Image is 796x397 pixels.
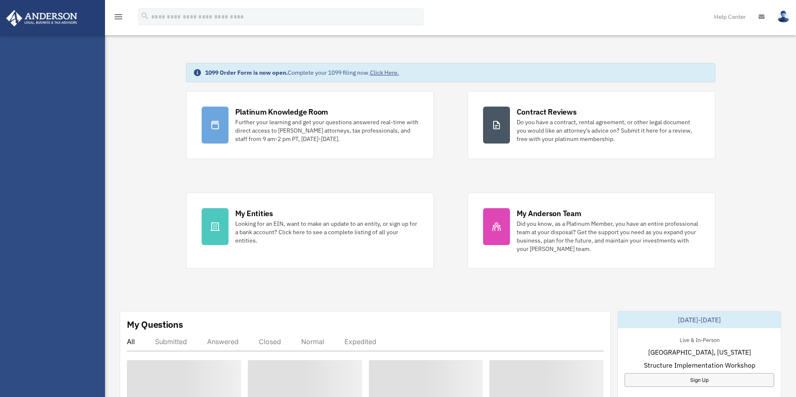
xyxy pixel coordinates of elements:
[4,10,80,26] img: Anderson Advisors Platinum Portal
[301,337,324,346] div: Normal
[113,12,123,22] i: menu
[777,10,790,23] img: User Pic
[205,68,399,77] div: Complete your 1099 filing now.
[235,118,418,143] div: Further your learning and get your questions answered real-time with direct access to [PERSON_NAM...
[113,15,123,22] a: menu
[517,107,577,117] div: Contract Reviews
[344,337,376,346] div: Expedited
[127,337,135,346] div: All
[207,337,239,346] div: Answered
[517,118,700,143] div: Do you have a contract, rental agreement, or other legal document you would like an attorney's ad...
[127,318,183,331] div: My Questions
[644,360,755,370] span: Structure Implementation Workshop
[618,311,781,328] div: [DATE]-[DATE]
[468,193,715,269] a: My Anderson Team Did you know, as a Platinum Member, you have an entire professional team at your...
[517,208,581,219] div: My Anderson Team
[648,347,751,357] span: [GEOGRAPHIC_DATA], [US_STATE]
[235,219,418,245] div: Looking for an EIN, want to make an update to an entity, or sign up for a bank account? Click her...
[186,91,434,159] a: Platinum Knowledge Room Further your learning and get your questions answered real-time with dire...
[205,69,288,76] strong: 1099 Order Form is now open.
[673,335,726,344] div: Live & In-Person
[235,107,328,117] div: Platinum Knowledge Room
[517,219,700,253] div: Did you know, as a Platinum Member, you have an entire professional team at your disposal? Get th...
[235,208,273,219] div: My Entities
[155,337,187,346] div: Submitted
[259,337,281,346] div: Closed
[468,91,715,159] a: Contract Reviews Do you have a contract, rental agreement, or other legal document you would like...
[186,193,434,269] a: My Entities Looking for an EIN, want to make an update to an entity, or sign up for a bank accoun...
[140,11,150,21] i: search
[625,373,774,387] a: Sign Up
[370,69,399,76] a: Click Here.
